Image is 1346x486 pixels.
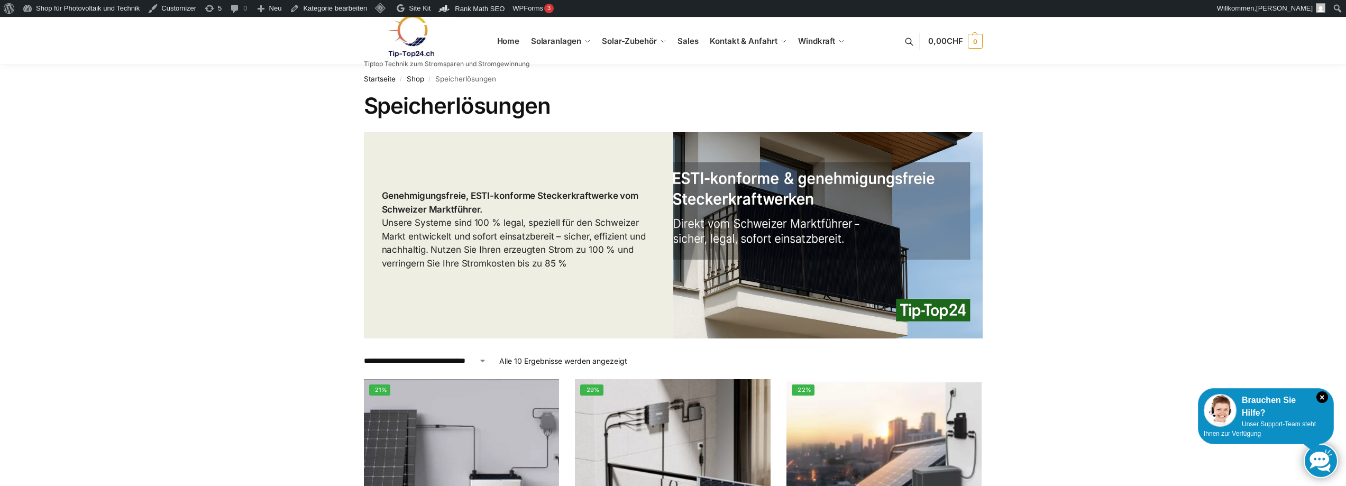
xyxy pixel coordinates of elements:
span: CHF [947,36,963,46]
span: / [396,75,407,84]
img: Die Nummer 1 in der Schweiz für 100 % legale [673,132,983,338]
span: Unsere Systeme sind 100 % legal, speziell für den Schweizer Markt entwickelt und sofort einsatzbe... [382,190,646,269]
img: Benutzerbild von Rupert Spoddig [1316,3,1325,13]
span: 0 [968,34,983,49]
span: Sales [677,36,699,46]
img: Customer service [1204,394,1237,427]
p: Tiptop Technik zum Stromsparen und Stromgewinnung [364,61,529,67]
a: Sales [673,17,703,65]
img: Solaranlagen, Speicheranlagen und Energiesparprodukte [364,15,456,58]
div: Brauchen Sie Hilfe? [1204,394,1328,419]
span: Site Kit [409,4,431,12]
span: 0,00 [928,36,963,46]
strong: Genehmigungsfreie, ESTI-konforme Steckerkraftwerke vom Schweizer Marktführer. [382,190,639,215]
span: / [424,75,435,84]
span: Rank Math SEO [455,5,505,13]
a: Kontakt & Anfahrt [706,17,791,65]
p: Alle 10 Ergebnisse werden angezeigt [499,355,627,366]
nav: Cart contents [928,17,982,66]
span: Kontakt & Anfahrt [710,36,777,46]
a: Solaranlagen [526,17,594,65]
span: [PERSON_NAME] [1256,4,1313,12]
a: Solar-Zubehör [598,17,671,65]
span: Solaranlagen [531,36,581,46]
a: Windkraft [794,17,849,65]
a: Shop [407,75,424,83]
a: 0,00CHF 0 [928,25,982,57]
h1: Speicherlösungen [364,93,983,119]
i: Schließen [1316,391,1328,403]
a: Startseite [364,75,396,83]
div: 3 [544,4,554,13]
span: Unser Support-Team steht Ihnen zur Verfügung [1204,420,1316,437]
span: Windkraft [798,36,835,46]
select: Shop-Reihenfolge [364,355,487,366]
nav: Breadcrumb [364,65,983,93]
span: Solar-Zubehör [602,36,657,46]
